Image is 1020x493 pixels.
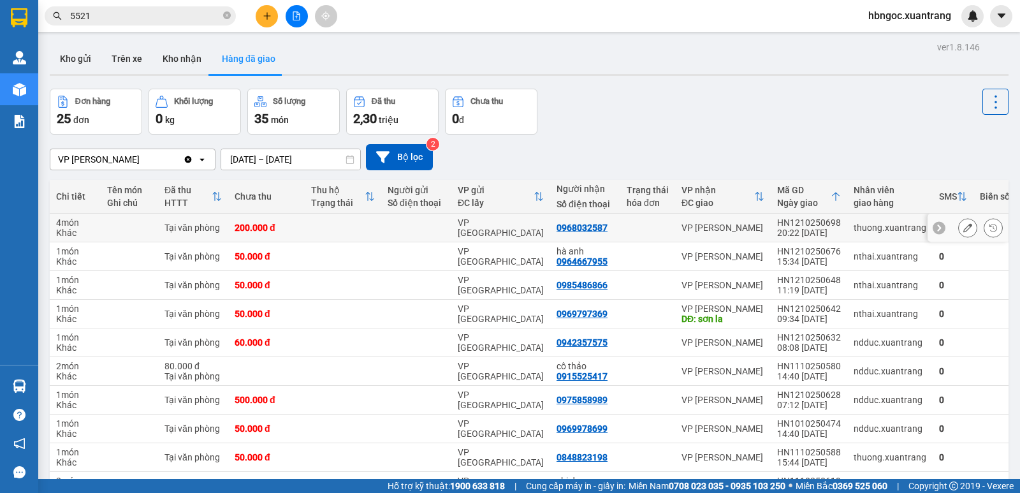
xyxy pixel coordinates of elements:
[854,395,926,405] div: ndduc.xuantrang
[557,199,614,209] div: Số điện thoại
[13,115,26,128] img: solution-icon
[158,180,228,214] th: Toggle SortBy
[164,185,212,195] div: Đã thu
[514,479,516,493] span: |
[681,198,754,208] div: ĐC giao
[939,423,967,434] div: 0
[73,115,89,125] span: đơn
[221,149,360,170] input: Select a date range.
[777,400,841,410] div: 07:12 [DATE]
[56,361,94,371] div: 2 món
[56,429,94,439] div: Khác
[388,185,445,195] div: Người gửi
[235,337,298,348] div: 60.000 đ
[854,452,926,462] div: thuong.xuantrang
[256,5,278,27] button: plus
[292,11,301,20] span: file-add
[777,246,841,256] div: HN1210250676
[56,217,94,228] div: 4 món
[254,111,268,126] span: 35
[777,447,841,457] div: HN1110250588
[372,97,395,106] div: Đã thu
[273,97,305,106] div: Số lượng
[366,144,433,170] button: Bộ lọc
[458,418,544,439] div: VP [GEOGRAPHIC_DATA]
[101,43,152,74] button: Trên xe
[56,314,94,324] div: Khác
[426,138,439,151] sup: 2
[56,332,94,342] div: 1 món
[854,185,926,195] div: Nhân viên
[271,115,289,125] span: món
[777,228,841,238] div: 20:22 [DATE]
[458,185,534,195] div: VP gửi
[458,332,544,353] div: VP [GEOGRAPHIC_DATA]
[939,366,967,376] div: 0
[311,198,365,208] div: Trạng thái
[50,89,142,135] button: Đơn hàng25đơn
[681,366,764,376] div: VP [PERSON_NAME]
[777,256,841,267] div: 15:34 [DATE]
[164,337,222,348] div: Tại văn phòng
[13,438,25,450] span: notification
[235,223,298,233] div: 200.000 đ
[557,395,608,405] div: 0975858989
[56,476,94,486] div: 2 món
[669,481,785,491] strong: 0708 023 035 - 0935 103 250
[777,361,841,371] div: HN1110250580
[557,223,608,233] div: 0968032587
[388,479,505,493] span: Hỗ trợ kỹ thuật:
[939,191,957,202] div: SMS
[949,482,958,490] span: copyright
[939,395,967,405] div: 0
[56,418,94,429] div: 1 món
[557,337,608,348] div: 0942357575
[939,452,967,462] div: 0
[958,218,977,237] div: Sửa đơn hàng
[990,5,1012,27] button: caret-down
[627,185,669,195] div: Trạng thái
[777,418,841,429] div: HN1010250474
[557,309,608,319] div: 0969797369
[854,280,926,290] div: nthai.xuantrang
[557,361,614,371] div: cô thảo
[777,332,841,342] div: HN1210250632
[557,246,614,256] div: hà anh
[777,185,831,195] div: Mã GD
[789,483,792,489] span: ⚪️
[149,89,241,135] button: Khối lượng0kg
[526,479,625,493] span: Cung cấp máy in - giấy in:
[458,275,544,295] div: VP [GEOGRAPHIC_DATA]
[450,481,505,491] strong: 1900 633 818
[235,452,298,462] div: 50.000 đ
[777,429,841,439] div: 14:40 [DATE]
[897,479,899,493] span: |
[235,309,298,319] div: 50.000 đ
[164,361,222,371] div: 80.000 đ
[223,10,231,22] span: close-circle
[627,198,669,208] div: hóa đơn
[777,304,841,314] div: HN1210250642
[321,11,330,20] span: aim
[854,423,926,434] div: ndduc.xuantrang
[353,111,377,126] span: 2,30
[56,447,94,457] div: 1 món
[56,285,94,295] div: Khác
[379,115,398,125] span: triệu
[675,180,771,214] th: Toggle SortBy
[452,111,459,126] span: 0
[967,10,979,22] img: icon-new-feature
[458,304,544,324] div: VP [GEOGRAPHIC_DATA]
[777,314,841,324] div: 09:34 [DATE]
[796,479,887,493] span: Miền Bắc
[470,97,503,106] div: Chưa thu
[164,251,222,261] div: Tại văn phòng
[557,256,608,267] div: 0964667955
[11,8,27,27] img: logo-vxr
[777,390,841,400] div: HN1210250628
[235,251,298,261] div: 50.000 đ
[933,180,973,214] th: Toggle SortBy
[56,457,94,467] div: Khác
[777,198,831,208] div: Ngày giao
[681,251,764,261] div: VP [PERSON_NAME]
